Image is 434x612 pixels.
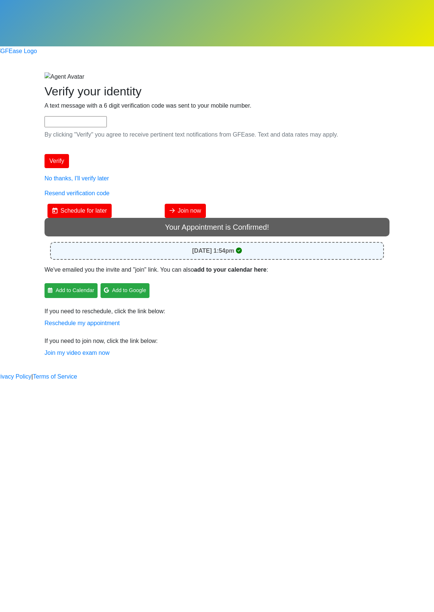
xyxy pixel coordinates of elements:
[45,348,109,357] button: Join my video exam now
[45,319,120,328] button: Reschedule my appointment
[45,283,98,298] a: Add to Calendar
[45,265,389,274] p: We've emailed you the invite and "join" link. You can also :
[45,175,109,181] a: No thanks, I'll verify later
[165,204,206,218] button: Join now
[192,248,234,254] strong: [DATE] 1:54pm
[45,72,84,81] img: Agent Avatar
[45,84,389,98] h2: Verify your identity
[45,190,109,196] a: Resend verification code
[47,204,112,218] button: Schedule for later
[45,101,389,110] p: A text message with a 6 digit verification code was sent to your mobile number.
[33,372,77,381] a: Terms of Service
[101,283,149,298] a: Add to Google
[194,266,267,273] strong: add to your calendar here
[45,218,389,236] div: Your Appointment is Confirmed!
[45,307,389,328] p: If you need to reschedule, click the link below:
[45,337,389,357] p: If you need to join now, click the link below:
[45,130,389,139] p: By clicking "Verify" you agree to receive pertinent text notifications from GFEase. Text and data...
[45,154,69,168] button: Verify
[32,372,33,381] a: |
